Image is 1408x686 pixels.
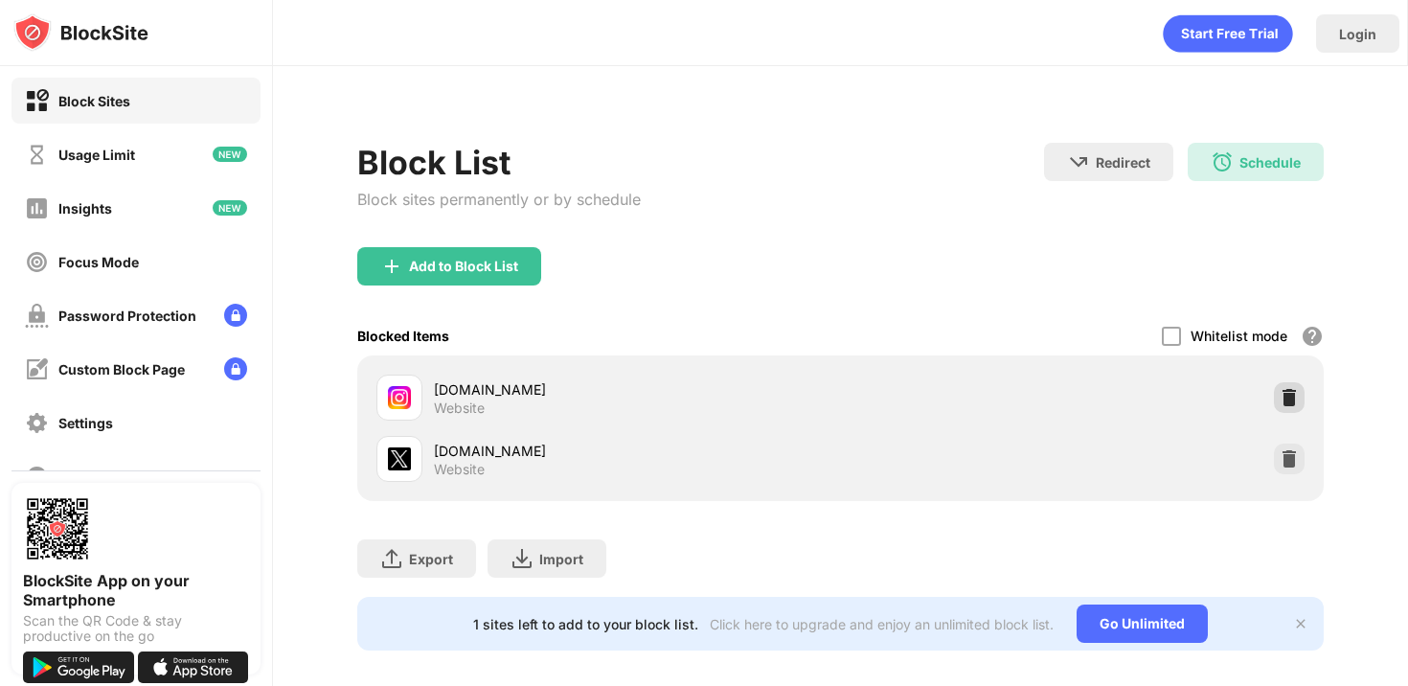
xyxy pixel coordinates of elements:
div: Go Unlimited [1077,605,1208,643]
div: [DOMAIN_NAME] [434,379,840,400]
img: settings-off.svg [25,411,49,435]
img: lock-menu.svg [224,357,247,380]
img: customize-block-page-off.svg [25,357,49,381]
div: Scan the QR Code & stay productive on the go [23,613,249,644]
div: Login [1339,26,1376,42]
div: [DOMAIN_NAME] [434,441,840,461]
div: Add to Block List [409,259,518,274]
img: insights-off.svg [25,196,49,220]
img: get-it-on-google-play.svg [23,652,134,683]
div: Password Protection [58,308,196,324]
img: new-icon.svg [213,147,247,162]
div: Click here to upgrade and enjoy an unlimited block list. [710,616,1054,632]
div: Whitelist mode [1191,328,1287,344]
div: About [58,469,99,485]
div: Block List [357,143,641,182]
img: options-page-qr-code.png [23,494,92,563]
img: lock-menu.svg [224,304,247,327]
div: Usage Limit [58,147,135,163]
div: animation [1163,14,1293,53]
img: block-on.svg [25,89,49,113]
div: Custom Block Page [58,361,185,377]
div: Blocked Items [357,328,449,344]
div: BlockSite App on your Smartphone [23,571,249,609]
div: Focus Mode [58,254,139,270]
div: Block sites permanently or by schedule [357,190,641,209]
img: download-on-the-app-store.svg [138,652,249,683]
img: x-button.svg [1293,616,1308,631]
div: Insights [58,200,112,217]
div: Redirect [1096,154,1150,171]
img: logo-blocksite.svg [13,13,148,52]
img: favicons [388,447,411,470]
div: Settings [58,415,113,431]
div: Website [434,461,485,478]
img: new-icon.svg [213,200,247,216]
img: favicons [388,386,411,409]
div: Block Sites [58,93,130,109]
img: focus-off.svg [25,250,49,274]
img: about-off.svg [25,465,49,489]
div: Schedule [1239,154,1301,171]
img: time-usage-off.svg [25,143,49,167]
div: 1 sites left to add to your block list. [473,616,698,632]
img: password-protection-off.svg [25,304,49,328]
div: Website [434,400,485,417]
div: Export [409,551,453,567]
div: Import [539,551,583,567]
